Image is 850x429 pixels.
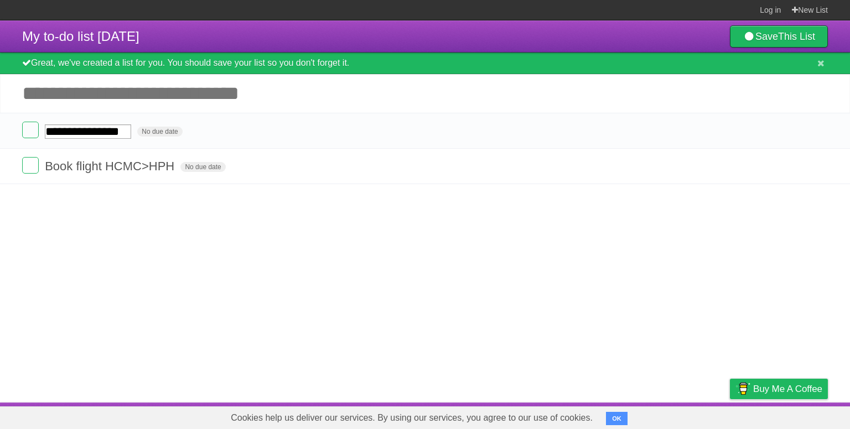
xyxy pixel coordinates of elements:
[22,157,39,174] label: Done
[606,412,628,425] button: OK
[678,405,702,426] a: Terms
[22,122,39,138] label: Done
[220,407,604,429] span: Cookies help us deliver our services. By using our services, you agree to our use of cookies.
[778,31,815,42] b: This List
[716,405,744,426] a: Privacy
[180,162,225,172] span: No due date
[583,405,606,426] a: About
[730,379,828,399] a: Buy me a coffee
[22,29,139,44] span: My to-do list [DATE]
[619,405,664,426] a: Developers
[758,405,828,426] a: Suggest a feature
[735,379,750,398] img: Buy me a coffee
[137,127,182,137] span: No due date
[753,379,822,399] span: Buy me a coffee
[730,25,828,48] a: SaveThis List
[45,159,177,173] span: Book flight HCMC>HPH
